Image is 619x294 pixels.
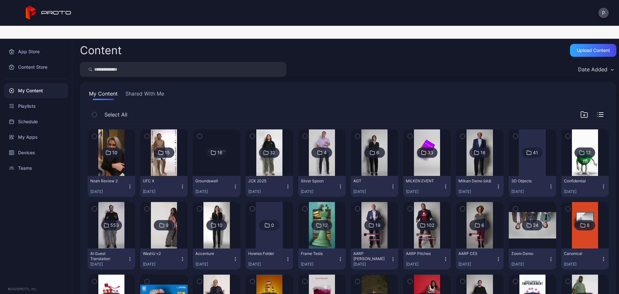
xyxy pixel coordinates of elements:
[458,251,494,256] div: AARP CES
[403,176,451,197] button: MILKEN EVENT[DATE]
[561,176,609,197] button: Confidential[DATE]
[480,150,486,156] div: 16
[406,251,441,256] div: AARP Pitches
[458,262,496,267] div: [DATE]
[143,262,180,267] div: [DATE]
[427,222,434,228] div: 102
[270,150,275,156] div: 32
[406,262,443,267] div: [DATE]
[166,222,169,228] div: 9
[195,262,232,267] div: [DATE]
[217,150,222,156] div: 16
[4,98,68,114] a: Playlists
[511,189,548,194] div: [DATE]
[143,178,178,184] div: UFC X
[351,176,398,197] button: AGT[DATE]
[301,251,336,256] div: Frame Tests
[406,189,443,194] div: [DATE]
[4,83,68,98] a: My Content
[248,251,284,256] div: Howies Folder
[481,222,484,228] div: 6
[90,251,126,261] div: AI Guest Translation
[193,248,240,269] button: Accenture[DATE]
[533,150,538,156] div: 41
[195,251,231,256] div: Accenture
[376,150,379,156] div: 6
[564,189,601,194] div: [DATE]
[8,286,64,291] div: © 2025 PROTO, Inc.
[456,248,503,269] button: AARP CES[DATE]
[271,222,274,228] div: 0
[406,178,441,184] div: MILKEN EVENT
[4,114,68,129] a: Schedule
[511,262,548,267] div: [DATE]
[533,222,538,228] div: 24
[578,66,607,73] div: Date Added
[104,111,127,118] span: Select All
[246,248,293,269] button: Howies Folder[DATE]
[4,145,68,160] a: Devices
[353,262,390,267] div: [DATE]
[4,59,68,75] a: Content Store
[4,44,68,59] a: App Store
[561,248,609,269] button: Canonical[DATE]
[140,176,188,197] button: UFC X[DATE]
[4,160,68,176] a: Teams
[458,189,496,194] div: [DATE]
[301,189,338,194] div: [DATE]
[586,150,591,156] div: 12
[140,248,188,269] button: WashU v2[DATE]
[143,189,180,194] div: [DATE]
[90,262,127,267] div: [DATE]
[323,222,328,228] div: 12
[458,178,494,184] div: Milken Demo (old)
[456,176,503,197] button: Milken Demo (old)[DATE]
[564,262,601,267] div: [DATE]
[324,150,327,156] div: 4
[301,262,338,267] div: [DATE]
[143,251,178,256] div: WashU v2
[88,248,135,269] button: AI Guest Translation[DATE]
[90,178,126,184] div: Noah Review 2
[577,48,610,53] div: Upload Content
[165,150,170,156] div: 15
[403,248,451,269] button: AARP Pitches[DATE]
[90,189,127,194] div: [DATE]
[509,176,556,197] button: 3D Objects[DATE]
[217,222,222,228] div: 10
[351,248,398,269] button: AARP [PERSON_NAME][DATE]
[587,222,590,228] div: 8
[4,129,68,145] a: My Apps
[511,251,547,256] div: Zoom Demo
[195,189,232,194] div: [DATE]
[193,176,240,197] button: Groundswell[DATE]
[298,248,346,269] button: Frame Tests[DATE]
[509,248,556,269] button: Zoom Demo[DATE]
[88,90,119,100] button: My Content
[248,189,285,194] div: [DATE]
[564,178,599,184] div: Confidential
[301,178,336,184] div: Silver Spoon
[112,150,117,156] div: 10
[248,178,284,184] div: JCK 2025
[298,176,346,197] button: Silver Spoon[DATE]
[246,176,293,197] button: JCK 2025[DATE]
[124,90,165,100] button: Shared With Me
[575,62,616,77] button: Date Added
[80,45,122,56] div: Content
[353,189,390,194] div: [DATE]
[353,251,389,261] div: AARP Andy
[195,178,231,184] div: Groundswell
[88,176,135,197] button: Noah Review 2[DATE]
[564,251,599,256] div: Canonical
[598,8,609,18] button: P
[375,222,380,228] div: 19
